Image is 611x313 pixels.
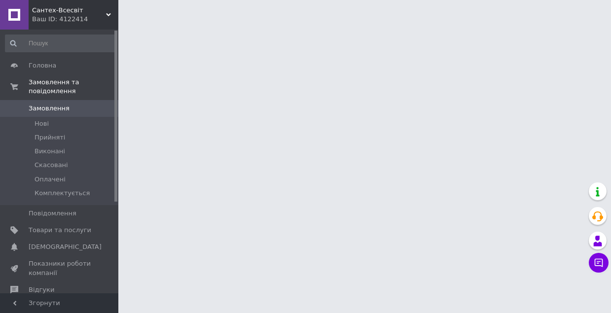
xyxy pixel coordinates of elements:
span: Оплачені [35,175,66,184]
span: Прийняті [35,133,65,142]
span: [DEMOGRAPHIC_DATA] [29,243,102,251]
span: Замовлення [29,104,70,113]
input: Пошук [5,35,116,52]
span: Показники роботи компанії [29,259,91,277]
button: Чат з покупцем [589,253,609,273]
span: Комплектується [35,189,90,198]
span: Замовлення та повідомлення [29,78,118,96]
span: Нові [35,119,49,128]
span: Головна [29,61,56,70]
span: Сантех-Всесвіт [32,6,106,15]
span: Відгуки [29,285,54,294]
span: Скасовані [35,161,68,170]
div: Ваш ID: 4122414 [32,15,118,24]
span: Повідомлення [29,209,76,218]
span: Виконані [35,147,65,156]
span: Товари та послуги [29,226,91,235]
